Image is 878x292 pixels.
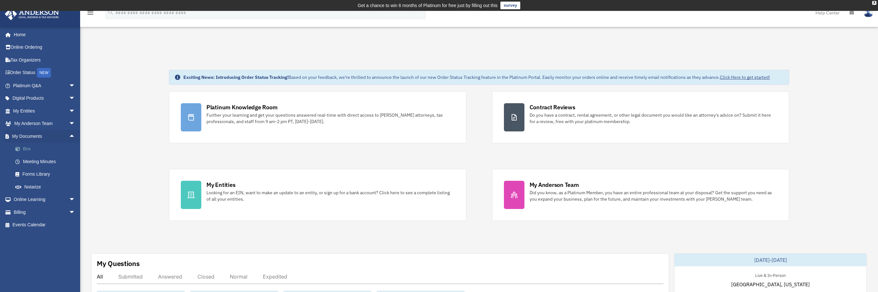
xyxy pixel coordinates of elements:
a: Events Calendar [4,219,85,231]
div: Do you have a contract, rental agreement, or other legal document you would like an attorney's ad... [530,112,778,125]
span: [GEOGRAPHIC_DATA], [US_STATE] [731,280,810,288]
span: arrow_drop_down [69,104,82,118]
a: menu [87,11,94,17]
div: My Questions [97,259,140,268]
a: My Entitiesarrow_drop_down [4,104,85,117]
span: arrow_drop_down [69,193,82,206]
img: Anderson Advisors Platinum Portal [3,8,61,20]
a: Meeting Minutes [9,155,85,168]
a: Contract Reviews Do you have a contract, rental agreement, or other legal document you would like... [492,91,790,143]
a: My Anderson Teamarrow_drop_down [4,117,85,130]
div: Further your learning and get your questions answered real-time with direct access to [PERSON_NAM... [206,112,455,125]
i: search [107,9,114,16]
div: Looking for an EIN, want to make an update to an entity, or sign up for a bank account? Click her... [206,189,455,202]
div: All [97,273,103,280]
a: Online Learningarrow_drop_down [4,193,85,206]
div: Closed [197,273,214,280]
a: Box [9,143,85,155]
div: Contract Reviews [530,103,575,111]
a: My Anderson Team Did you know, as a Platinum Member, you have an entire professional team at your... [492,169,790,221]
div: My Entities [206,181,235,189]
div: Normal [230,273,247,280]
img: User Pic [864,8,873,17]
a: Order StatusNEW [4,66,85,79]
a: Home [4,28,82,41]
a: survey [500,2,520,9]
span: arrow_drop_down [69,92,82,105]
div: NEW [37,68,51,78]
div: [DATE]-[DATE] [674,254,866,266]
span: arrow_drop_down [69,117,82,130]
a: My Entities Looking for an EIN, want to make an update to an entity, or sign up for a bank accoun... [169,169,466,221]
a: Billingarrow_drop_down [4,206,85,219]
span: arrow_drop_down [69,206,82,219]
strong: Exciting News: Introducing Order Status Tracking! [183,74,288,80]
div: My Anderson Team [530,181,579,189]
a: Tax Organizers [4,54,85,66]
a: Platinum Q&Aarrow_drop_down [4,79,85,92]
a: Notarize [9,180,85,193]
a: Click Here to get started! [720,74,770,80]
a: Platinum Knowledge Room Further your learning and get your questions answered real-time with dire... [169,91,466,143]
a: Online Ordering [4,41,85,54]
div: Platinum Knowledge Room [206,103,278,111]
div: Answered [158,273,182,280]
div: Did you know, as a Platinum Member, you have an entire professional team at your disposal? Get th... [530,189,778,202]
a: My Documentsarrow_drop_up [4,130,85,143]
div: Get a chance to win 6 months of Platinum for free just by filling out this [358,2,498,9]
a: Digital Productsarrow_drop_down [4,92,85,105]
i: menu [87,9,94,17]
div: Based on your feedback, we're thrilled to announce the launch of our new Order Status Tracking fe... [183,74,770,80]
span: arrow_drop_down [69,79,82,92]
div: Live & In-Person [750,271,791,278]
div: Expedited [263,273,287,280]
a: Forms Library [9,168,85,181]
span: arrow_drop_up [69,130,82,143]
div: Submitted [118,273,143,280]
div: close [872,1,876,5]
